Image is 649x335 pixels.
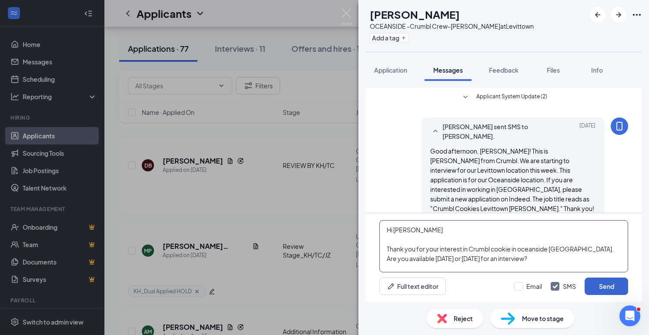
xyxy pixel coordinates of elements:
[379,278,446,295] button: Full text editorPen
[387,282,395,291] svg: Pen
[430,147,594,212] span: Good afternoon, [PERSON_NAME]! This is [PERSON_NAME] from Crumbl. We are starting to interview fo...
[476,92,547,103] span: Applicant System Update (2)
[489,66,519,74] span: Feedback
[442,122,556,141] span: [PERSON_NAME] sent SMS to [PERSON_NAME].
[619,305,640,326] iframe: Intercom live chat
[433,66,463,74] span: Messages
[370,33,408,42] button: PlusAdd a tag
[590,7,606,23] button: ArrowLeftNew
[632,10,642,20] svg: Ellipses
[370,7,460,22] h1: [PERSON_NAME]
[613,10,624,20] svg: ArrowRight
[522,314,564,323] span: Move to stage
[460,92,471,103] svg: SmallChevronDown
[401,35,406,40] svg: Plus
[374,66,407,74] span: Application
[370,22,534,30] div: OCEANSIDE -Crumbl Crew-[PERSON_NAME] at Levittown
[614,121,625,131] svg: MobileSms
[460,92,547,103] button: SmallChevronDownApplicant System Update (2)
[592,10,603,20] svg: ArrowLeftNew
[430,126,441,137] svg: SmallChevronUp
[379,220,628,272] textarea: Hi [PERSON_NAME] Thank you for your interest in Crumbl cookie in oceanside [GEOGRAPHIC_DATA]. Are...
[579,122,595,141] span: [DATE]
[585,278,628,295] button: Send
[454,314,473,323] span: Reject
[611,7,626,23] button: ArrowRight
[591,66,603,74] span: Info
[547,66,560,74] span: Files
